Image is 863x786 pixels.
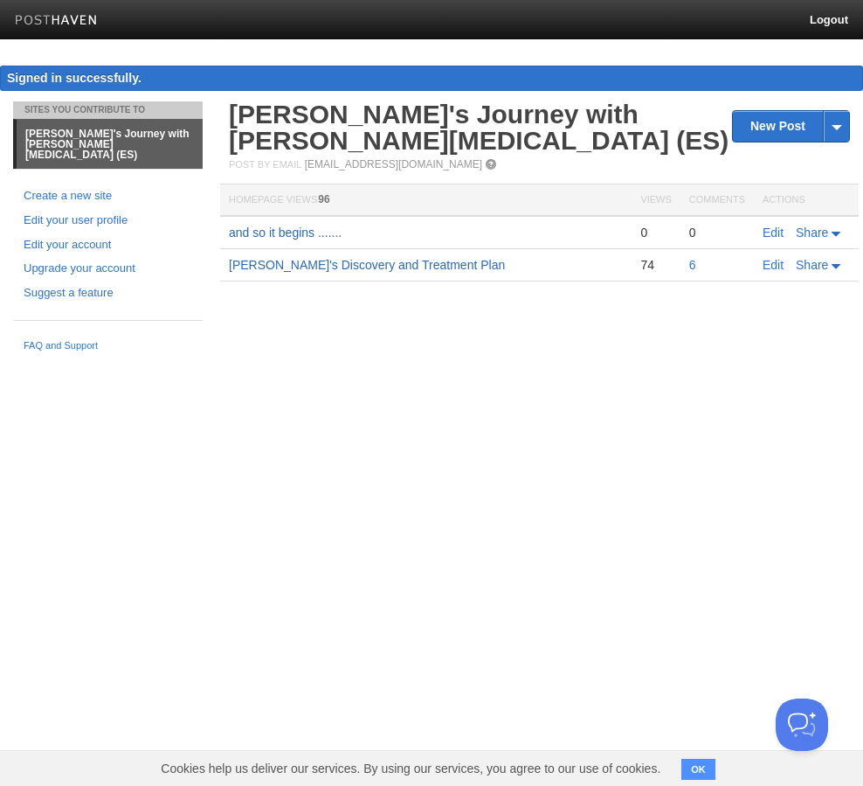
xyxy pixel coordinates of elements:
th: Homepage Views [220,184,632,217]
div: 74 [640,257,671,273]
span: Share [796,226,828,240]
a: 6 [689,258,696,272]
img: Posthaven-bar [15,15,98,28]
a: [EMAIL_ADDRESS][DOMAIN_NAME] [305,158,482,170]
a: [PERSON_NAME]'s Journey with [PERSON_NAME][MEDICAL_DATA] (ES) [229,100,728,155]
button: OK [681,759,715,780]
th: Comments [680,184,754,217]
a: and so it begins ....... [229,226,342,240]
li: Sites You Contribute To [13,101,203,119]
span: 96 [318,193,329,205]
th: Views [632,184,680,217]
a: FAQ and Support [24,338,192,354]
a: New Post [733,111,849,142]
a: Suggest a feature [24,284,192,303]
div: 0 [689,225,745,240]
a: Edit your user profile [24,212,192,230]
iframe: Help Scout Beacon - Open [776,699,828,751]
a: Upgrade your account [24,260,192,278]
a: [PERSON_NAME]'s Discovery and Treatment Plan [229,258,505,272]
th: Actions [754,184,859,217]
a: Edit [763,258,784,272]
div: 0 [640,225,671,240]
a: [PERSON_NAME]'s Journey with [PERSON_NAME][MEDICAL_DATA] (ES) [17,120,203,169]
a: Edit [763,226,784,240]
span: Share [796,258,828,272]
span: Post by Email [229,159,301,170]
a: Edit your account [24,236,192,254]
span: Cookies help us deliver our services. By using our services, you agree to our use of cookies. [143,751,678,786]
a: Create a new site [24,187,192,205]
